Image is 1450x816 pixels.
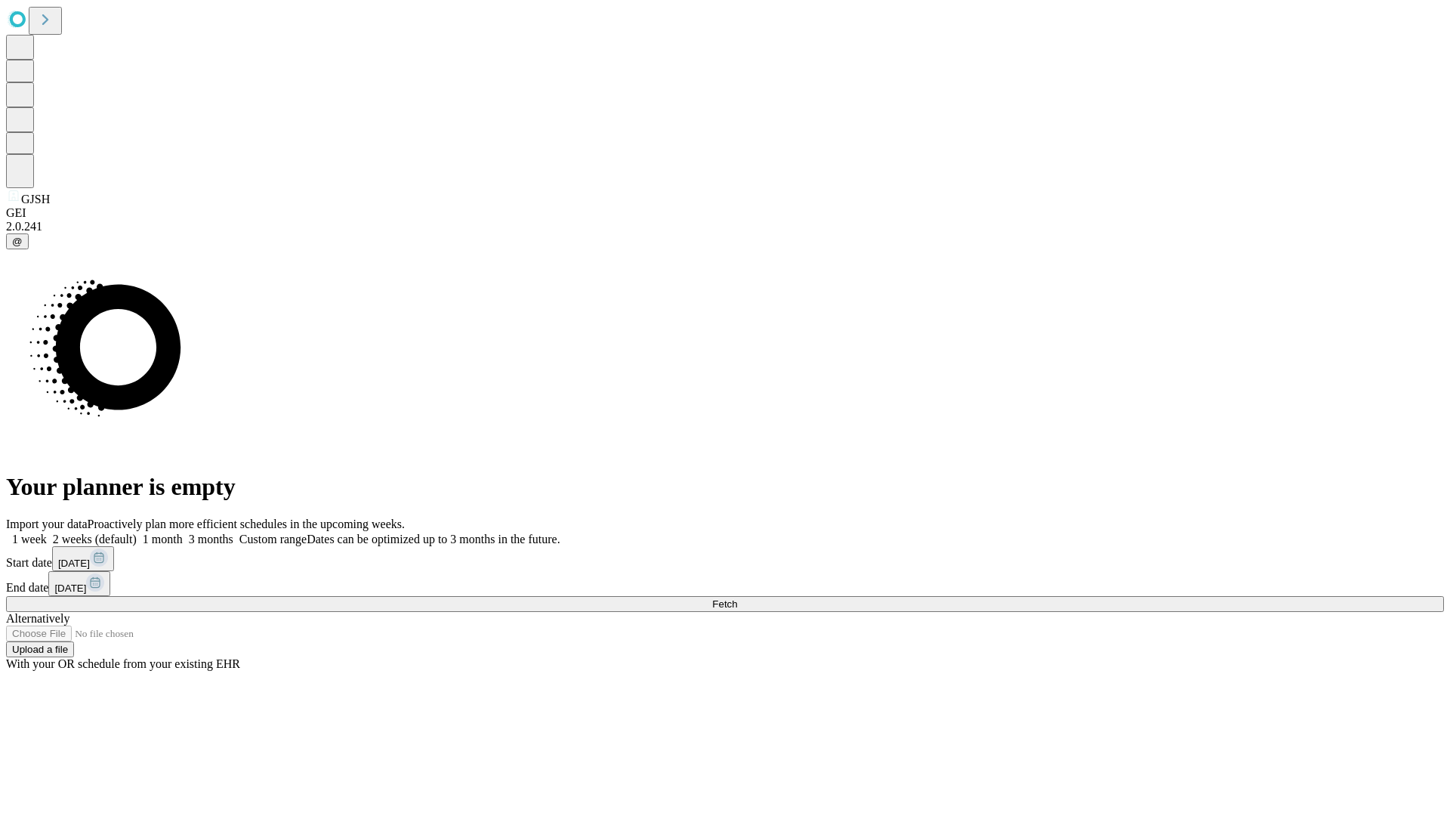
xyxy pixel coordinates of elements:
span: 1 month [143,533,183,546]
span: Fetch [712,598,737,610]
button: [DATE] [52,546,114,571]
div: GEI [6,206,1444,220]
button: Fetch [6,596,1444,612]
div: End date [6,571,1444,596]
div: 2.0.241 [6,220,1444,233]
span: [DATE] [54,583,86,594]
span: Proactively plan more efficient schedules in the upcoming weeks. [88,518,405,530]
h1: Your planner is empty [6,473,1444,501]
button: [DATE] [48,571,110,596]
span: Alternatively [6,612,69,625]
div: Start date [6,546,1444,571]
span: GJSH [21,193,50,206]
span: [DATE] [58,558,90,569]
span: With your OR schedule from your existing EHR [6,657,240,670]
span: Import your data [6,518,88,530]
span: @ [12,236,23,247]
span: 1 week [12,533,47,546]
span: Dates can be optimized up to 3 months in the future. [307,533,560,546]
span: 2 weeks (default) [53,533,137,546]
button: Upload a file [6,641,74,657]
span: Custom range [239,533,307,546]
button: @ [6,233,29,249]
span: 3 months [189,533,233,546]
